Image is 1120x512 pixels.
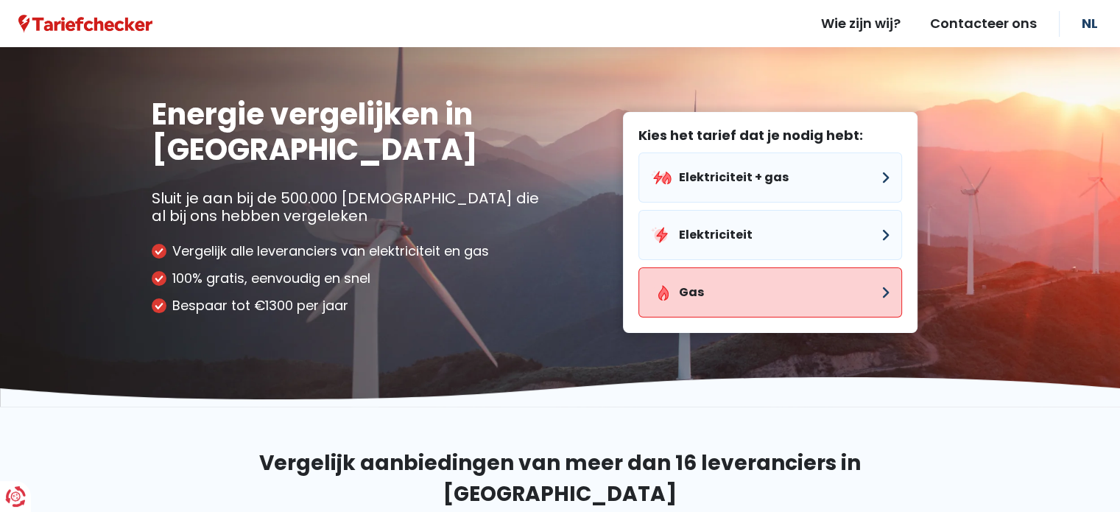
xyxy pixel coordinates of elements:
li: Bespaar tot €1300 per jaar [152,298,549,314]
h1: Energie vergelijken in [GEOGRAPHIC_DATA] [152,97,549,167]
img: Tariefchecker logo [18,15,152,33]
a: Tariefchecker [18,14,152,33]
h2: Vergelijk aanbiedingen van meer dan 16 leveranciers in [GEOGRAPHIC_DATA] [152,448,969,510]
button: Elektriciteit + gas [638,152,902,203]
button: Gas [638,267,902,318]
li: 100% gratis, eenvoudig en snel [152,270,549,287]
label: Kies het tarief dat je nodig hebt: [638,127,902,144]
li: Vergelijk alle leveranciers van elektriciteit en gas [152,243,549,259]
button: Elektriciteit [638,210,902,260]
p: Sluit je aan bij de 500.000 [DEMOGRAPHIC_DATA] die al bij ons hebben vergeleken [152,189,549,225]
